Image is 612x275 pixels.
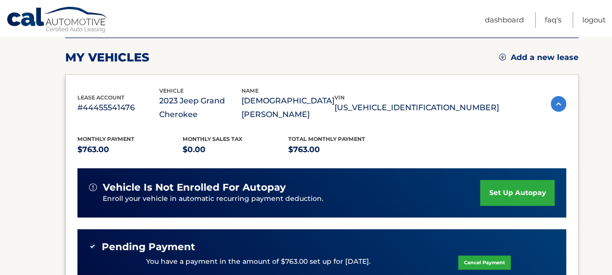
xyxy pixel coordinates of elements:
[183,136,242,142] span: Monthly sales Tax
[545,12,561,28] a: FAQ's
[103,194,481,204] p: Enroll your vehicle in automatic recurring payment deduction.
[6,6,109,35] a: Cal Automotive
[480,180,554,206] a: set up autopay
[77,101,160,115] p: #44455541476
[241,94,334,121] p: [DEMOGRAPHIC_DATA][PERSON_NAME]
[551,96,566,112] img: accordion-active.svg
[499,54,506,60] img: add.svg
[77,94,125,101] span: lease account
[102,241,195,253] span: Pending Payment
[77,143,183,157] p: $763.00
[334,101,499,115] p: [US_VEHICLE_IDENTIFICATION_NUMBER]
[77,136,134,142] span: Monthly Payment
[582,12,606,28] a: Logout
[499,53,578,62] a: Add a new lease
[89,243,96,250] img: check-green.svg
[288,136,365,142] span: Total Monthly Payment
[89,183,97,191] img: alert-white.svg
[65,50,149,65] h2: my vehicles
[146,256,371,267] p: You have a payment in the amount of $763.00 set up for [DATE].
[241,87,259,94] span: name
[334,94,345,101] span: vin
[159,87,184,94] span: vehicle
[288,143,394,157] p: $763.00
[103,181,286,194] span: vehicle is not enrolled for autopay
[485,12,524,28] a: Dashboard
[159,94,241,121] p: 2023 Jeep Grand Cherokee
[183,143,288,157] p: $0.00
[458,255,511,270] a: Cancel Payment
